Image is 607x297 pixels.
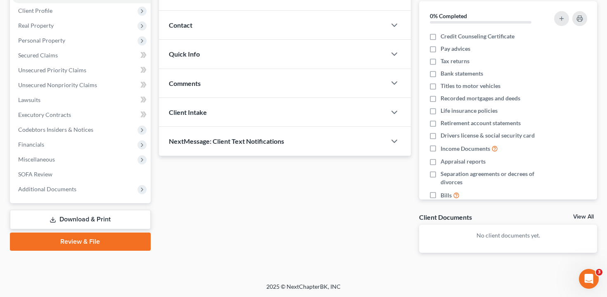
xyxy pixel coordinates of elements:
span: Separation agreements or decrees of divorces [441,170,545,186]
span: Personal Property [18,37,65,44]
a: Download & Print [10,210,151,229]
a: Unsecured Nonpriority Claims [12,78,151,93]
span: Codebtors Insiders & Notices [18,126,93,133]
span: Bank statements [441,69,483,78]
a: SOFA Review [12,167,151,182]
span: Financials [18,141,44,148]
span: Credit Counseling Certificate [441,32,515,40]
span: Drivers license & social security card [441,131,535,140]
span: Appraisal reports [441,157,486,166]
span: Miscellaneous [18,156,55,163]
span: Executory Contracts [18,111,71,118]
span: Contact [169,21,192,29]
span: Comments [169,79,201,87]
span: Recorded mortgages and deeds [441,94,520,102]
span: Tax returns [441,57,469,65]
a: Lawsuits [12,93,151,107]
span: Additional Documents [18,185,76,192]
strong: 0% Completed [430,12,467,19]
span: 3 [596,269,602,276]
span: Life insurance policies [441,107,498,115]
span: Income Documents [441,145,490,153]
a: Secured Claims [12,48,151,63]
p: No client documents yet. [426,231,590,240]
a: Executory Contracts [12,107,151,122]
a: Review & File [10,233,151,251]
a: View All [573,214,594,220]
span: Quick Info [169,50,200,58]
iframe: Intercom live chat [579,269,599,289]
span: Unsecured Nonpriority Claims [18,81,97,88]
span: Titles to motor vehicles [441,82,500,90]
span: Client Profile [18,7,52,14]
div: Client Documents [419,213,472,221]
a: Unsecured Priority Claims [12,63,151,78]
span: Pay advices [441,45,470,53]
span: NextMessage: Client Text Notifications [169,137,284,145]
span: Retirement account statements [441,119,521,127]
span: Lawsuits [18,96,40,103]
span: Client Intake [169,108,207,116]
span: Unsecured Priority Claims [18,67,86,74]
span: SOFA Review [18,171,52,178]
span: Bills [441,191,452,200]
span: Secured Claims [18,52,58,59]
span: Real Property [18,22,54,29]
